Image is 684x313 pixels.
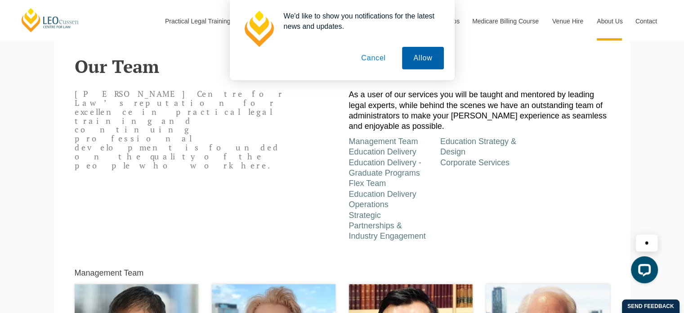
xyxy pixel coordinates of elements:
[349,179,386,188] a: Flex Team
[75,269,144,278] h5: Management Team
[349,190,416,209] a: Education Delivery Operations
[536,218,662,290] iframe: LiveChat chat widget
[440,158,510,167] a: Corporate Services
[241,11,277,47] img: notification icon
[349,147,416,156] a: Education Delivery
[349,211,426,241] a: Strategic Partnerships & Industry Engagement
[440,137,516,156] a: Education Strategy & Design
[402,47,443,69] button: Allow
[349,137,418,146] a: Management Team
[350,47,397,69] button: Cancel
[75,90,290,170] p: [PERSON_NAME] Centre for Law’s reputation for excellence in practical legal training and continui...
[349,158,421,177] a: Education Delivery - Graduate Programs
[349,90,610,132] p: As a user of our services you will be taught and mentored by leading legal experts, while behind ...
[277,11,444,32] div: We'd like to show you notifications for the latest news and updates.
